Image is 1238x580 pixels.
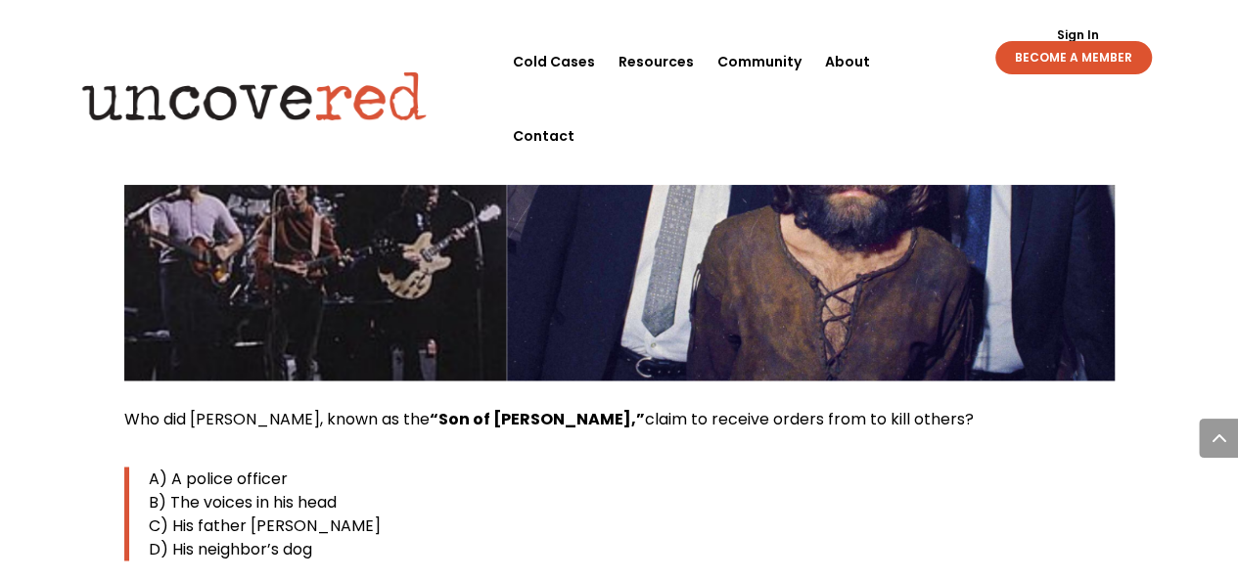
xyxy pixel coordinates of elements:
[149,537,312,559] span: D) His neighbor’s dog
[149,467,288,489] span: A) A police officer
[149,513,381,536] span: C) His father [PERSON_NAME]
[825,24,870,99] a: About
[995,41,1152,74] a: BECOME A MEMBER
[513,24,595,99] a: Cold Cases
[619,24,694,99] a: Resources
[124,408,974,430] span: Who did [PERSON_NAME], known as the claim to receive orders from to kill others?
[124,11,1115,380] img: HelterSkelter
[66,58,442,134] img: Uncovered logo
[1045,29,1109,41] a: Sign In
[513,99,574,173] a: Contact
[430,408,645,430] strong: “Son of [PERSON_NAME],”
[717,24,802,99] a: Community
[149,490,337,513] span: B) The voices in his head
